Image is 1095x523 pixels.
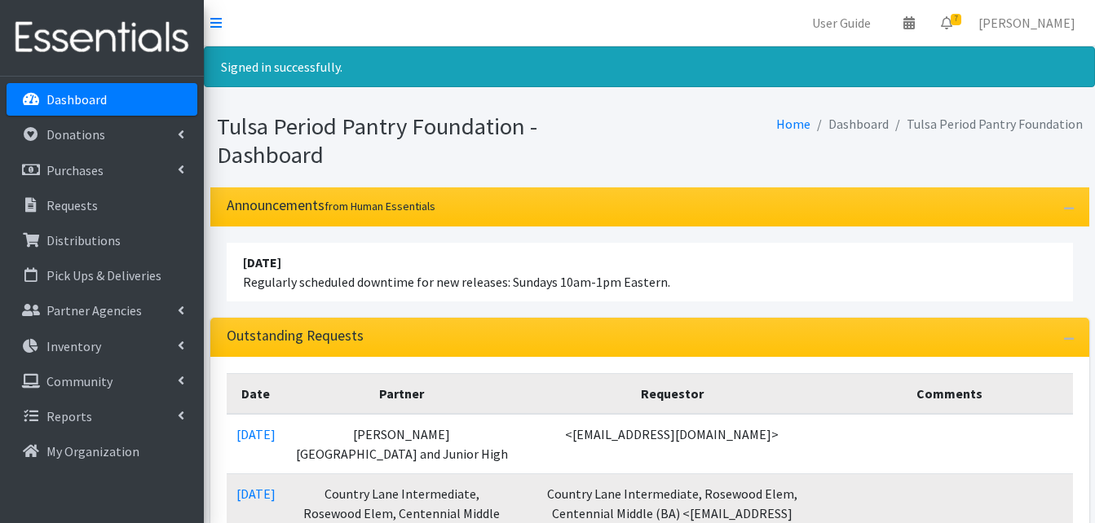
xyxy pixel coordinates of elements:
[776,116,810,132] a: Home
[236,486,276,502] a: [DATE]
[7,400,197,433] a: Reports
[826,374,1072,415] th: Comments
[217,112,644,169] h1: Tulsa Period Pantry Foundation - Dashboard
[46,302,142,319] p: Partner Agencies
[46,373,113,389] p: Community
[46,91,107,108] p: Dashboard
[7,118,197,151] a: Donations
[7,365,197,398] a: Community
[7,330,197,363] a: Inventory
[519,374,826,415] th: Requestor
[7,83,197,116] a: Dashboard
[46,197,98,213] p: Requests
[7,435,197,468] a: My Organization
[7,224,197,257] a: Distributions
[285,414,519,474] td: [PERSON_NAME][GEOGRAPHIC_DATA] and Junior High
[285,374,519,415] th: Partner
[7,294,197,327] a: Partner Agencies
[243,254,281,270] strong: [DATE]
[7,259,197,292] a: Pick Ups & Deliveries
[810,112,889,136] li: Dashboard
[46,162,104,178] p: Purchases
[7,154,197,187] a: Purchases
[325,199,435,213] small: from Human Essentials
[7,189,197,222] a: Requests
[227,197,435,214] h3: Announcements
[204,46,1095,87] div: Signed in successfully.
[236,426,276,442] a: [DATE]
[799,7,884,39] a: User Guide
[519,414,826,474] td: <[EMAIL_ADDRESS][DOMAIN_NAME]>
[46,338,101,354] p: Inventory
[46,443,139,459] p: My Organization
[928,7,965,39] a: 7
[227,327,364,345] h3: Outstanding Requests
[951,14,961,25] span: 7
[46,408,92,424] p: Reports
[889,112,1083,136] li: Tulsa Period Pantry Foundation
[46,232,121,248] p: Distributions
[7,11,197,65] img: HumanEssentials
[46,126,105,143] p: Donations
[227,374,285,415] th: Date
[965,7,1088,39] a: [PERSON_NAME]
[46,267,161,283] p: Pick Ups & Deliveries
[227,243,1073,301] li: Regularly scheduled downtime for new releases: Sundays 10am-1pm Eastern.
